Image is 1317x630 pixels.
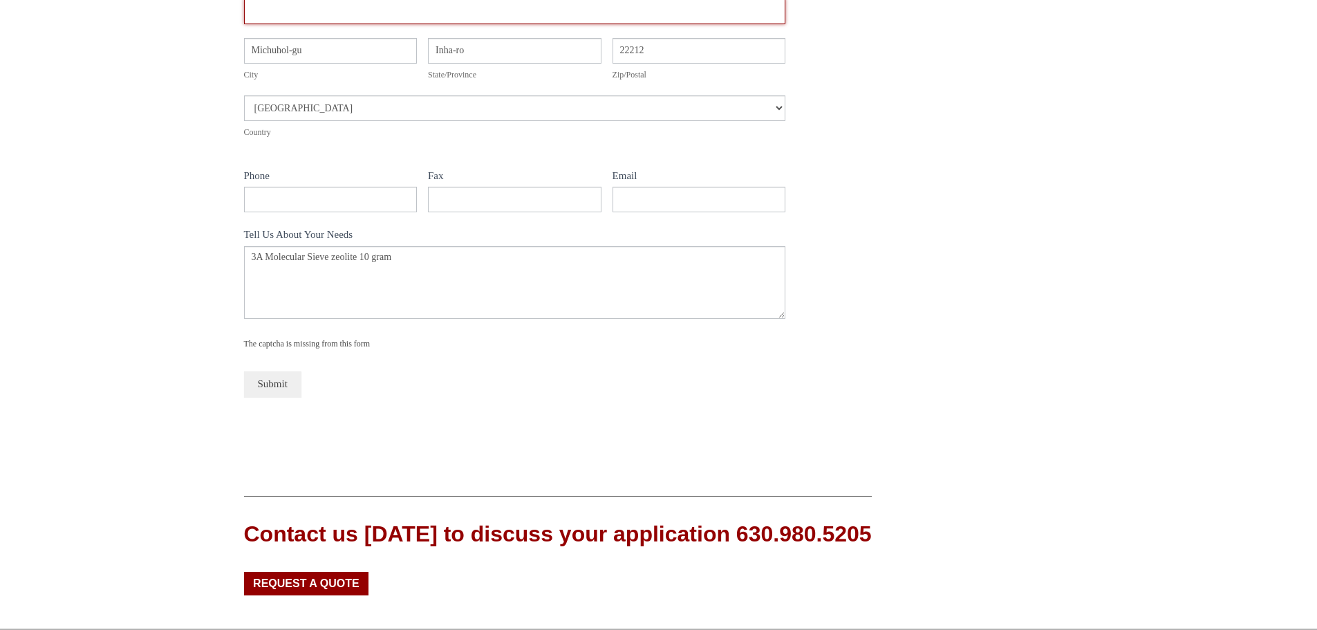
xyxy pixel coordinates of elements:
div: Contact us [DATE] to discuss your application 630.980.5205 [244,519,872,550]
div: The captcha is missing from this form [244,337,786,351]
span: Request a Quote [253,578,359,589]
button: Submit [244,371,301,397]
label: Fax [428,167,601,187]
textarea: 3A Molecular Sieve zeolite 10 gram [244,246,786,319]
label: Email [613,167,786,187]
div: Country [244,125,786,139]
label: Phone [244,167,418,187]
label: Tell Us About Your Needs [244,226,786,246]
div: Zip/Postal [613,68,786,82]
div: City [244,68,418,82]
a: Request a Quote [244,572,369,595]
div: State/Province [428,68,601,82]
